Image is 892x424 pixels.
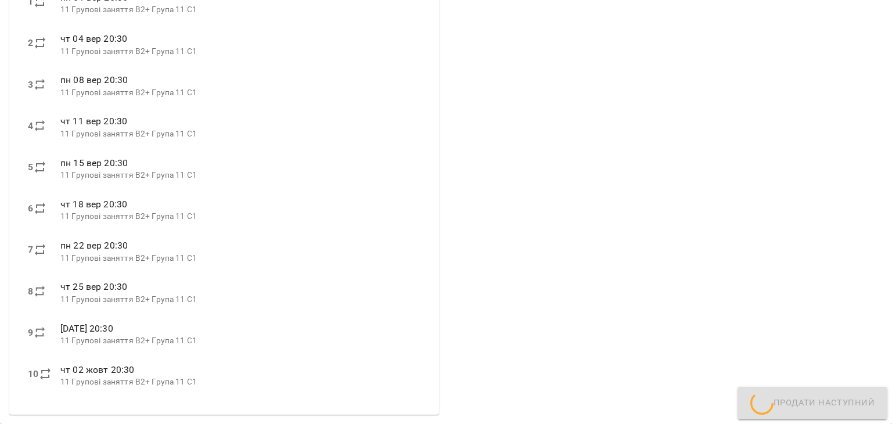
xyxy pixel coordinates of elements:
[60,240,128,251] span: пн 22 вер 20:30
[28,367,38,381] label: 10
[60,4,420,16] p: 11 Групові заняття В2+ Група 11 C1
[60,157,128,168] span: пн 15 вер 20:30
[60,211,420,222] p: 11 Групові заняття В2+ Група 11 C1
[60,335,420,347] p: 11 Групові заняття В2+ Група 11 C1
[28,36,33,50] label: 2
[60,46,420,58] p: 11 Групові заняття В2+ Група 11 C1
[28,78,33,92] label: 3
[28,243,33,257] label: 7
[28,326,33,340] label: 9
[28,119,33,133] label: 4
[60,74,128,85] span: пн 08 вер 20:30
[60,364,134,375] span: чт 02 жовт 20:30
[60,376,420,388] p: 11 Групові заняття В2+ Група 11 C1
[28,285,33,299] label: 8
[60,323,113,334] span: [DATE] 20:30
[60,128,420,140] p: 11 Групові заняття В2+ Група 11 C1
[60,87,420,99] p: 11 Групові заняття В2+ Група 11 C1
[60,116,127,127] span: чт 11 вер 20:30
[60,281,127,292] span: чт 25 вер 20:30
[28,202,33,215] label: 6
[28,160,33,174] label: 5
[60,294,420,306] p: 11 Групові заняття В2+ Група 11 C1
[60,170,420,181] p: 11 Групові заняття В2+ Група 11 C1
[60,33,127,44] span: чт 04 вер 20:30
[60,199,127,210] span: чт 18 вер 20:30
[60,253,420,264] p: 11 Групові заняття В2+ Група 11 C1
